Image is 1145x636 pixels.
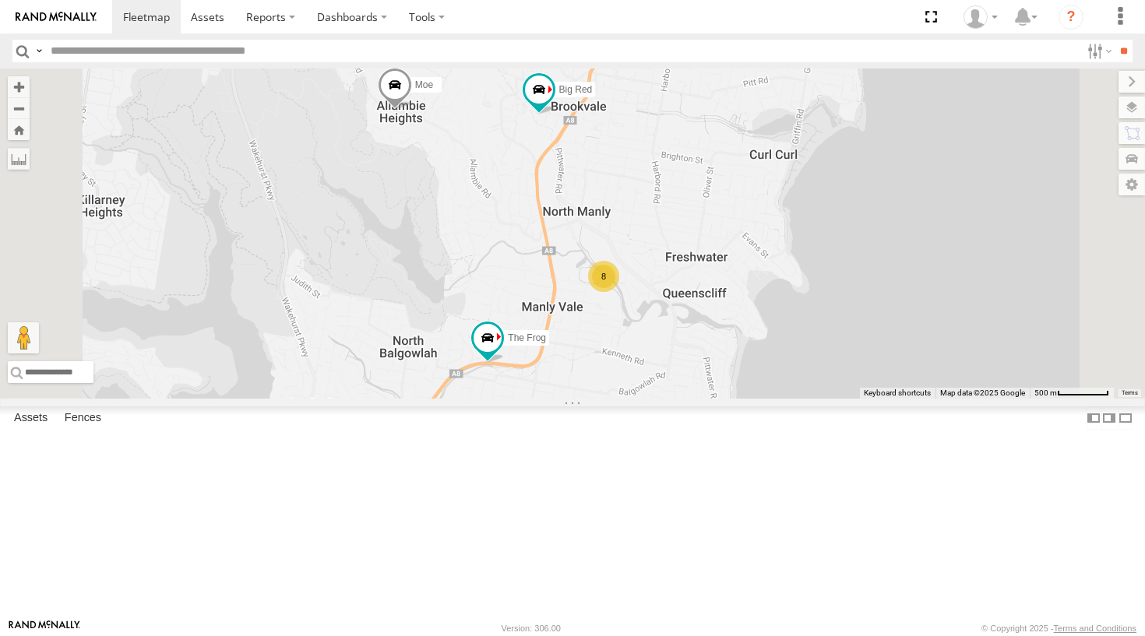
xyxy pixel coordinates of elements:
button: Zoom out [8,97,30,119]
i: ? [1059,5,1083,30]
button: Zoom Home [8,119,30,140]
label: Map Settings [1119,174,1145,195]
span: Big Red [559,84,593,95]
span: The Frog [508,332,546,343]
div: myBins Admin [958,5,1003,29]
button: Keyboard shortcuts [864,388,931,399]
img: rand-logo.svg [16,12,97,23]
label: Dock Summary Table to the Left [1086,406,1101,429]
label: Hide Summary Table [1118,406,1133,429]
label: Search Filter Options [1081,40,1115,62]
div: © Copyright 2025 - [981,624,1136,633]
a: Visit our Website [9,620,80,636]
button: Drag Pegman onto the map to open Street View [8,322,39,353]
a: Terms (opens in new tab) [1122,390,1138,396]
button: Zoom in [8,76,30,97]
label: Assets [6,407,55,429]
label: Fences [57,407,109,429]
span: 500 m [1034,388,1057,397]
label: Dock Summary Table to the Right [1101,406,1117,429]
label: Measure [8,148,30,170]
span: Map data ©2025 Google [940,388,1025,397]
label: Search Query [33,40,45,62]
button: Map scale: 500 m per 63 pixels [1030,388,1114,399]
div: Version: 306.00 [502,624,561,633]
div: 8 [588,261,619,292]
a: Terms and Conditions [1054,624,1136,633]
span: Moe [415,80,433,91]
